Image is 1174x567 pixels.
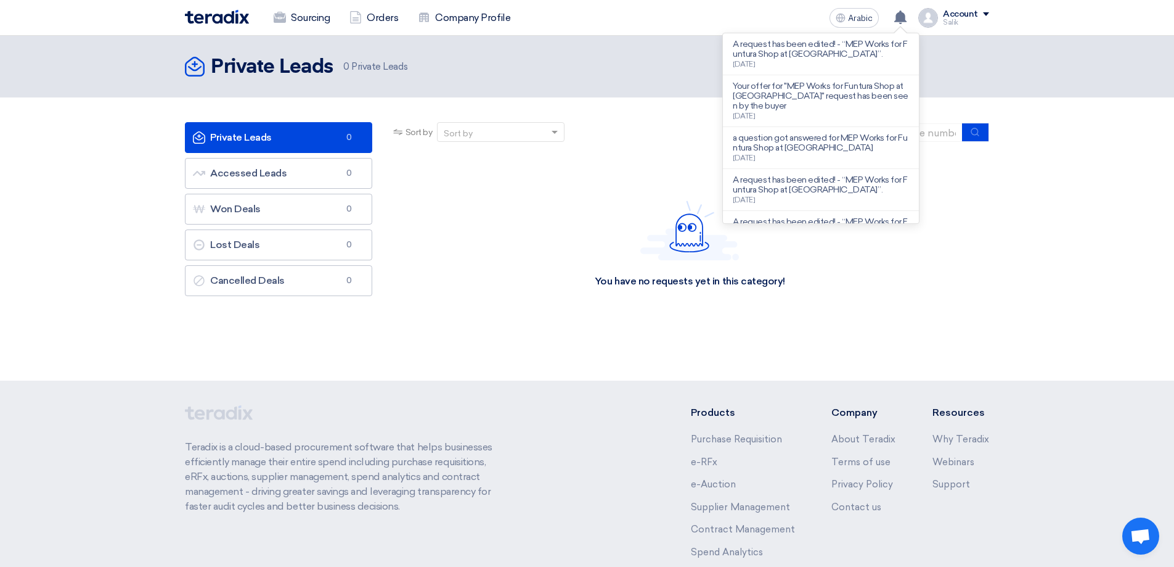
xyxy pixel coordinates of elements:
[918,8,938,28] img: profile_test.png
[691,434,782,445] a: Purchase Requisition
[733,196,755,204] font: [DATE]
[264,4,340,31] a: Sourcing
[435,12,510,23] font: Company Profile
[185,230,372,260] a: Lost Deals0
[943,9,978,19] font: Account
[211,57,333,77] font: Private Leads
[1122,518,1159,555] a: Open chat
[932,479,970,490] a: Support
[343,61,349,72] font: 0
[733,217,907,237] font: A request has been edited! - “MEP Works for Funtura Shop at [GEOGRAPHIC_DATA]”.
[185,265,372,296] a: Cancelled Deals0
[733,112,755,120] font: [DATE]
[210,131,272,143] font: Private Leads
[595,275,785,287] font: You have no requests yet in this category!
[346,168,352,178] font: 0
[346,133,352,142] font: 0
[210,239,259,250] font: Lost Deals
[733,154,755,162] font: [DATE]
[831,502,881,513] a: Contact us
[367,12,398,23] font: Orders
[185,194,372,225] a: Won Deals0
[733,39,907,59] font: A request has been edited! - “MEP Works for Funtura Shop at [GEOGRAPHIC_DATA]”.
[185,122,372,153] a: Private Leads0
[691,502,790,513] a: Supplier Management
[351,61,407,72] font: Private Leads
[340,4,408,31] a: Orders
[210,167,287,179] font: Accessed Leads
[691,547,763,558] a: Spend Analytics
[346,240,352,249] font: 0
[346,276,352,285] font: 0
[210,275,285,286] font: Cancelled Deals
[291,12,330,23] font: Sourcing
[185,10,249,24] img: Teradix logo
[932,407,985,418] font: Resources
[831,407,878,418] font: Company
[831,457,891,468] a: Terms of use
[346,204,352,213] font: 0
[733,133,907,153] font: a question got answered for MEP Works for Funtura Shop at [GEOGRAPHIC_DATA]
[406,127,433,138] font: Sort by
[831,434,895,445] a: About Teradix
[932,457,974,468] a: Webinars
[210,203,261,215] font: Won Deals
[185,441,492,512] font: Teradix is ​​a cloud-based procurement software that helps businesses efficiently manage their en...
[733,175,907,195] font: A request has been edited! - “MEP Works for Funtura Shop at [GEOGRAPHIC_DATA]”.
[640,201,739,260] img: Hello
[691,479,736,490] a: e-Auction
[691,407,735,418] font: Products
[733,81,908,111] font: Your offer for "MEP Works for Funtura Shop at [GEOGRAPHIC_DATA]" request has been seen by the buyer
[943,19,958,27] font: Salik
[185,158,372,189] a: Accessed Leads0
[691,457,717,468] a: e-RFx
[444,128,473,139] font: Sort by
[691,524,795,535] a: Contract Management
[848,13,873,23] font: Arabic
[733,60,755,68] font: [DATE]
[830,8,879,28] button: Arabic
[831,479,893,490] a: Privacy Policy
[932,434,989,445] a: Why Teradix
